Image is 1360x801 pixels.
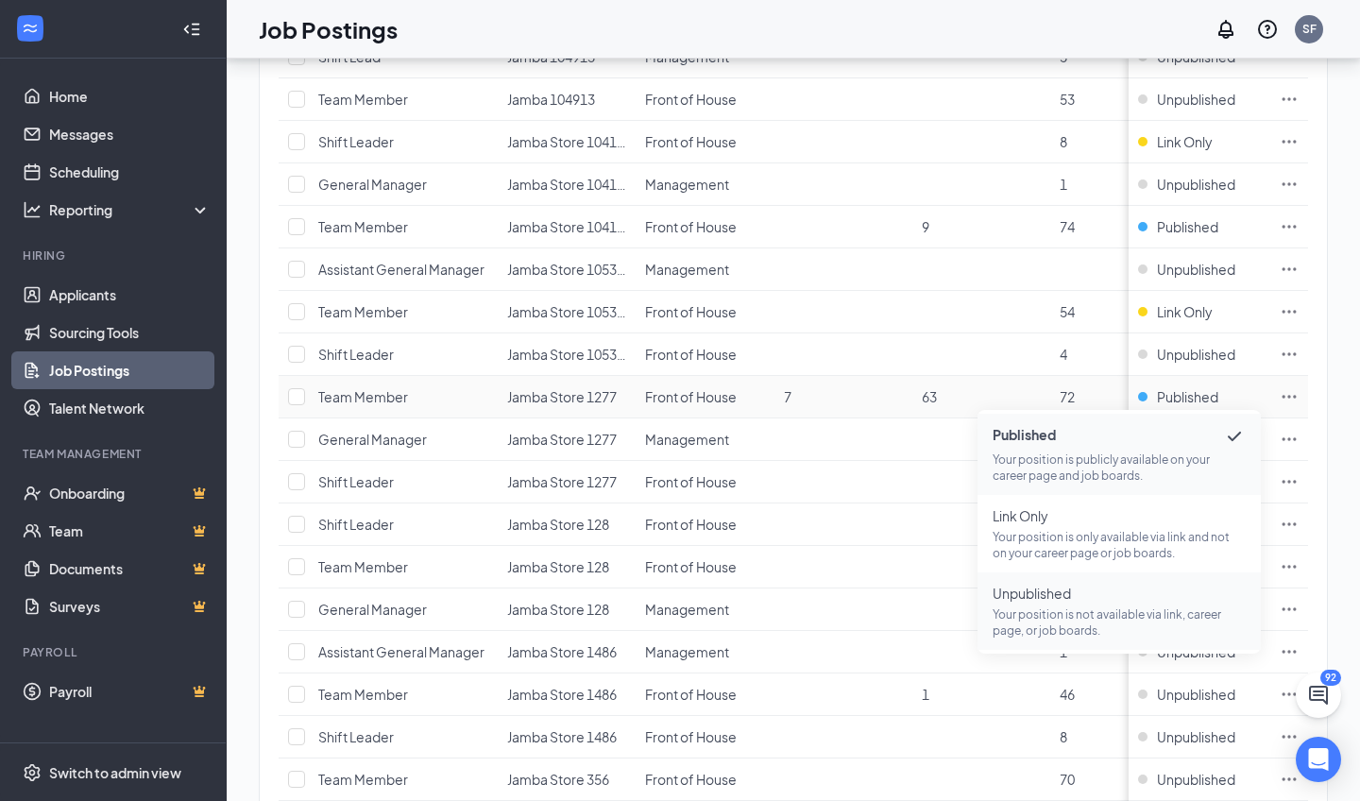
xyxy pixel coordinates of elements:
[1060,771,1075,788] span: 70
[318,473,394,490] span: Shift Leader
[49,763,181,782] div: Switch to admin view
[645,728,737,745] span: Front of House
[1157,90,1235,109] span: Unpublished
[1223,425,1246,448] svg: Checkmark
[1157,260,1235,279] span: Unpublished
[1157,302,1213,321] span: Link Only
[1060,303,1075,320] span: 54
[636,716,773,758] td: Front of House
[1157,132,1213,151] span: Link Only
[636,588,773,631] td: Management
[507,686,617,703] span: Jamba Store 1486
[784,388,791,405] span: 7
[1280,642,1299,661] svg: Ellipses
[645,91,737,108] span: Front of House
[23,247,207,264] div: Hiring
[1060,686,1075,703] span: 46
[1296,673,1341,718] button: ChatActive
[318,771,408,788] span: Team Member
[645,516,737,533] span: Front of House
[507,601,609,618] span: Jamba Store 128
[1302,21,1317,37] div: SF
[498,206,636,248] td: Jamba Store 104179
[507,261,632,278] span: Jamba Store 105389
[49,512,211,550] a: TeamCrown
[318,176,427,193] span: General Manager
[636,631,773,673] td: Management
[645,388,737,405] span: Front of House
[1280,345,1299,364] svg: Ellipses
[49,153,211,191] a: Scheduling
[1157,217,1218,236] span: Published
[498,461,636,503] td: Jamba Store 1277
[318,431,427,448] span: General Manager
[1280,132,1299,151] svg: Ellipses
[318,728,394,745] span: Shift Leader
[645,218,737,235] span: Front of House
[318,91,408,108] span: Team Member
[259,13,398,45] h1: Job Postings
[49,550,211,588] a: DocumentsCrown
[498,716,636,758] td: Jamba Store 1486
[23,446,207,462] div: Team Management
[636,673,773,716] td: Front of House
[1280,727,1299,746] svg: Ellipses
[636,546,773,588] td: Front of House
[49,276,211,314] a: Applicants
[1280,217,1299,236] svg: Ellipses
[1157,727,1235,746] span: Unpublished
[645,643,729,660] span: Management
[498,248,636,291] td: Jamba Store 105389
[507,643,617,660] span: Jamba Store 1486
[645,558,737,575] span: Front of House
[498,376,636,418] td: Jamba Store 1277
[507,133,632,150] span: Jamba Store 104179
[49,200,212,219] div: Reporting
[922,218,929,235] span: 9
[49,474,211,512] a: OnboardingCrown
[49,673,211,710] a: PayrollCrown
[498,121,636,163] td: Jamba Store 104179
[1060,388,1075,405] span: 72
[507,303,632,320] span: Jamba Store 105389
[507,558,609,575] span: Jamba Store 128
[645,133,737,150] span: Front of House
[636,333,773,376] td: Front of House
[645,261,729,278] span: Management
[498,758,636,801] td: Jamba Store 356
[23,644,207,660] div: Payroll
[1280,472,1299,491] svg: Ellipses
[1280,515,1299,534] svg: Ellipses
[1280,90,1299,109] svg: Ellipses
[318,388,408,405] span: Team Member
[23,763,42,782] svg: Settings
[498,673,636,716] td: Jamba Store 1486
[636,503,773,546] td: Front of House
[645,473,737,490] span: Front of House
[507,176,632,193] span: Jamba Store 104179
[1157,685,1235,704] span: Unpublished
[49,314,211,351] a: Sourcing Tools
[645,176,729,193] span: Management
[507,388,617,405] span: Jamba Store 1277
[636,121,773,163] td: Front of House
[993,606,1246,639] p: Your position is not available via link, career page, or job boards.
[498,418,636,461] td: Jamba Store 1277
[318,346,394,363] span: Shift Leader
[318,218,408,235] span: Team Member
[1307,684,1330,707] svg: ChatActive
[922,686,929,703] span: 1
[1320,670,1341,686] div: 92
[318,558,408,575] span: Team Member
[49,77,211,115] a: Home
[636,461,773,503] td: Front of House
[507,473,617,490] span: Jamba Store 1277
[498,78,636,121] td: Jamba 104913
[1280,260,1299,279] svg: Ellipses
[1157,770,1235,789] span: Unpublished
[993,529,1246,561] p: Your position is only available via link and not on your career page or job boards.
[636,248,773,291] td: Management
[318,643,484,660] span: Assistant General Manager
[507,771,609,788] span: Jamba Store 356
[1060,346,1067,363] span: 4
